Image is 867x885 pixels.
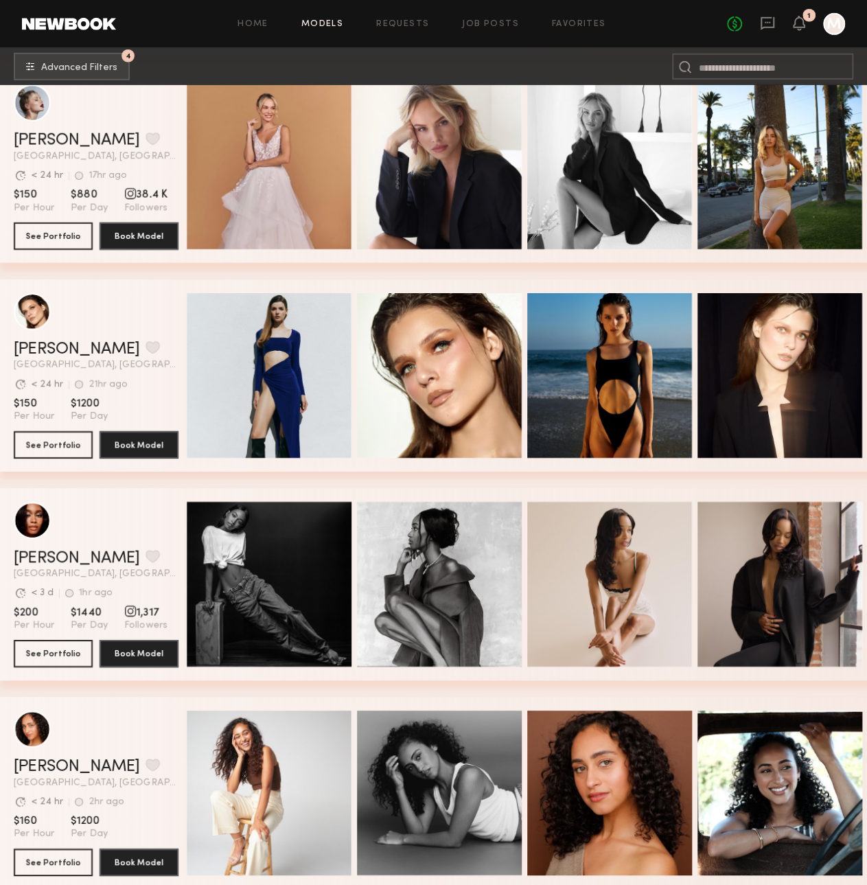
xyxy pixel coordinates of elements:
[807,12,811,20] div: 1
[124,202,167,214] span: Followers
[14,341,140,358] a: [PERSON_NAME]
[14,360,178,370] span: [GEOGRAPHIC_DATA], [GEOGRAPHIC_DATA]
[89,797,124,807] div: 2hr ago
[100,640,178,667] button: Book Model
[14,152,178,161] span: [GEOGRAPHIC_DATA], [GEOGRAPHIC_DATA]
[14,411,54,423] span: Per Hour
[823,13,845,35] a: M
[552,20,606,29] a: Favorites
[71,202,108,214] span: Per Day
[14,569,178,579] span: [GEOGRAPHIC_DATA], [GEOGRAPHIC_DATA]
[71,606,108,619] span: $1440
[31,380,63,389] div: < 24 hr
[462,20,519,29] a: Job Posts
[124,619,167,632] span: Followers
[79,588,113,598] div: 1hr ago
[14,828,54,840] span: Per Hour
[14,202,54,214] span: Per Hour
[124,606,167,619] span: 1,317
[31,171,63,181] div: < 24 hr
[301,20,343,29] a: Models
[14,188,54,202] span: $150
[126,53,131,59] span: 4
[31,588,54,598] div: < 3 d
[100,431,178,459] button: Book Model
[376,20,429,29] a: Requests
[14,849,93,876] button: See Portfolio
[14,222,93,250] button: See Portfolio
[14,53,130,80] button: 4Advanced Filters
[89,171,127,181] div: 17hr ago
[71,619,108,632] span: Per Day
[124,188,167,202] span: 38.4 K
[71,828,108,840] span: Per Day
[89,380,128,389] div: 21hr ago
[14,619,54,632] span: Per Hour
[71,814,108,828] span: $1200
[31,797,63,807] div: < 24 hr
[100,222,178,250] button: Book Model
[14,759,140,775] a: [PERSON_NAME]
[14,397,54,411] span: $150
[14,778,178,788] span: [GEOGRAPHIC_DATA], [GEOGRAPHIC_DATA]
[71,411,108,423] span: Per Day
[14,640,93,667] button: See Portfolio
[238,20,268,29] a: Home
[14,133,140,149] a: [PERSON_NAME]
[14,431,93,459] button: See Portfolio
[14,550,140,566] a: [PERSON_NAME]
[14,814,54,828] span: $160
[100,849,178,876] button: Book Model
[71,188,108,202] span: $880
[14,606,54,619] span: $200
[41,63,117,73] span: Advanced Filters
[71,397,108,411] span: $1200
